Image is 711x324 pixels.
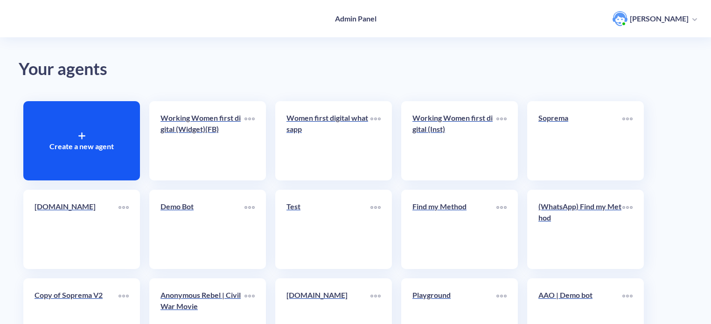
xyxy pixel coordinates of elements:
[335,14,376,23] h4: Admin Panel
[49,141,114,152] p: Create a new agent
[286,290,370,301] p: [DOMAIN_NAME]
[412,201,496,258] a: Find my Method
[35,290,118,301] p: Copy of Soprema V2
[538,201,622,258] a: (WhatsApp) Find my Method
[630,14,689,24] p: [PERSON_NAME]
[160,112,244,135] p: Working Women first digital (Widget)(FB)
[538,112,622,169] a: Soprema
[538,290,622,301] p: AAO | Demo bot
[538,201,622,223] p: (WhatsApp) Find my Method
[160,201,244,212] p: Demo Bot
[412,290,496,301] p: Playground
[286,201,370,212] p: Test
[160,290,244,312] p: Anonymous Rebel | Civil War Movie
[160,201,244,258] a: Demo Bot
[412,112,496,169] a: Working Women first digital (Inst)
[538,112,622,124] p: Soprema
[35,201,118,212] p: [DOMAIN_NAME]
[286,112,370,135] p: Women first digital whatsapp
[613,11,627,26] img: user photo
[286,201,370,258] a: Test
[608,10,702,27] button: user photo[PERSON_NAME]
[412,112,496,135] p: Working Women first digital (Inst)
[286,112,370,169] a: Women first digital whatsapp
[160,112,244,169] a: Working Women first digital (Widget)(FB)
[35,201,118,258] a: [DOMAIN_NAME]
[412,201,496,212] p: Find my Method
[19,56,692,83] div: Your agents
